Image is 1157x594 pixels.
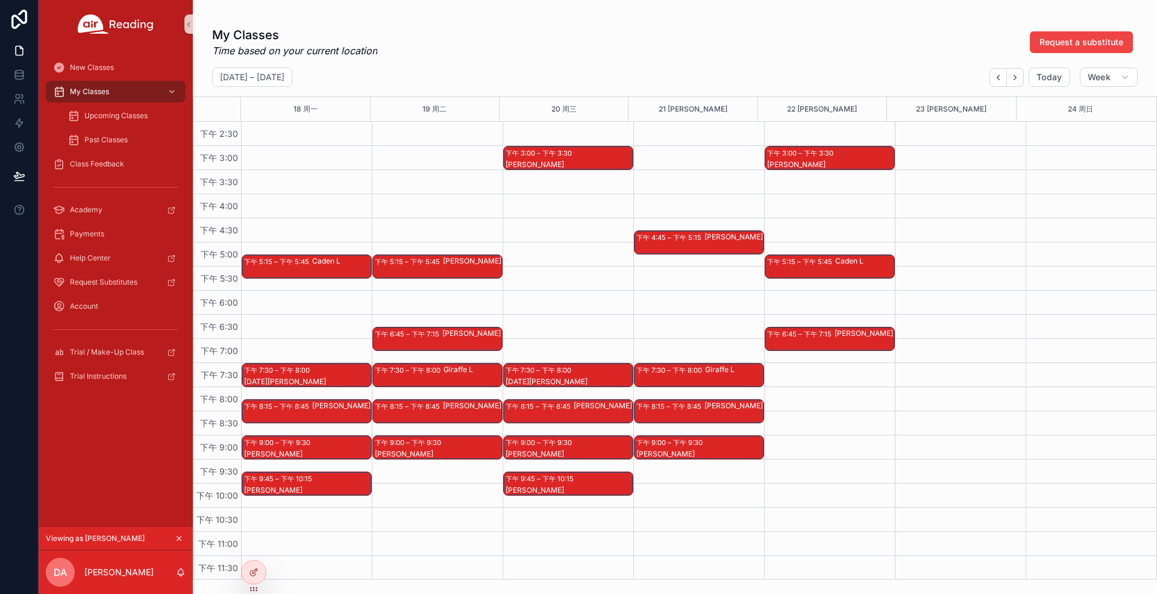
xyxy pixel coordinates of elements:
span: Trial Instructions [70,371,127,381]
span: 下午 11:00 [195,539,241,549]
span: Today [1036,72,1062,83]
div: 下午 5:15 – 下午 5:45Caden L [765,255,894,278]
span: 下午 7:30 [198,370,241,380]
div: 下午 9:00 – 下午 9:30 [375,437,444,449]
div: [PERSON_NAME] [442,329,501,338]
button: Request a substitute [1030,31,1133,53]
div: [PERSON_NAME] [506,160,632,169]
span: 下午 9:30 [197,466,241,476]
span: 下午 3:30 [197,177,241,187]
span: Help Center [70,253,111,263]
div: [PERSON_NAME] [244,485,371,495]
div: 下午 7:30 – 下午 8:00Giraffe L [635,364,763,387]
a: New Classes [46,57,186,78]
div: 下午 8:15 – 下午 8:45 [636,400,704,412]
a: Upcoming Classes [60,105,186,127]
div: 下午 8:15 – 下午 8:45[PERSON_NAME] [373,400,502,423]
div: 下午 9:00 – 下午 9:30 [506,437,575,449]
span: Request Substitutes [70,277,137,287]
div: 下午 5:15 – 下午 5:45Caden L [242,255,371,278]
button: 21 [PERSON_NAME] [659,97,727,121]
span: 下午 10:00 [193,490,241,501]
a: Help Center [46,247,186,269]
div: 下午 8:15 – 下午 8:45[PERSON_NAME] [635,400,763,423]
span: 下午 7:00 [198,346,241,356]
div: 下午 3:00 – 下午 3:30[PERSON_NAME] [765,147,894,169]
div: 下午 9:00 – 下午 9:30 [244,437,313,449]
div: 下午 9:45 – 下午 10:15 [244,473,315,485]
div: 下午 5:15 – 下午 5:45[PERSON_NAME] [373,255,502,278]
div: Giraffe L [705,365,763,374]
div: [PERSON_NAME] [636,449,763,459]
div: 下午 9:00 – 下午 9:30 [636,437,706,449]
div: 下午 3:00 – 下午 3:30 [767,147,836,159]
div: 下午 7:30 – 下午 8:00 [506,364,574,376]
div: 下午 9:45 – 下午 10:15[PERSON_NAME] [504,472,633,495]
a: Class Feedback [46,153,186,175]
div: [PERSON_NAME] [375,449,501,459]
span: Week [1088,72,1111,83]
span: 下午 10:30 [193,514,241,525]
div: 下午 3:00 – 下午 3:30 [506,147,575,159]
span: 下午 5:30 [198,273,241,283]
span: Payments [70,229,104,239]
span: 下午 4:30 [197,225,241,235]
div: [PERSON_NAME] [443,401,501,411]
button: Back [989,68,1007,87]
a: Past Classes [60,129,186,151]
div: [DATE][PERSON_NAME] [506,377,632,387]
div: Giraffe L [444,365,501,374]
div: [PERSON_NAME] [244,449,371,459]
a: Trial / Make-Up Class [46,341,186,363]
a: Request Substitutes [46,271,186,293]
a: Academy [46,199,186,221]
button: 23 [PERSON_NAME] [916,97,986,121]
span: 下午 2:30 [197,128,241,139]
span: 下午 8:00 [197,394,241,404]
div: 下午 7:30 – 下午 8:00 [636,364,705,376]
span: 下午 3:00 [197,153,241,163]
div: Caden L [312,256,371,266]
button: 19 周二 [422,97,447,121]
span: Request a substitute [1039,36,1123,48]
div: 20 周三 [551,97,577,121]
div: 18 周一 [293,97,318,121]
img: App logo [78,14,154,34]
div: 下午 8:15 – 下午 8:45[PERSON_NAME] [504,400,633,423]
div: 下午 7:30 – 下午 8:00 [244,364,313,376]
div: 下午 4:45 – 下午 5:15 [636,232,704,244]
div: 下午 7:30 – 下午 8:00[DATE][PERSON_NAME] [504,364,633,387]
div: [DATE][PERSON_NAME] [244,377,371,387]
a: Trial Instructions [46,365,186,387]
h2: [DATE] – [DATE] [220,71,284,83]
div: [PERSON_NAME] [443,256,501,266]
div: 下午 9:00 – 下午 9:30[PERSON_NAME] [635,436,763,459]
span: 下午 6:00 [197,297,241,308]
div: 下午 6:45 – 下午 7:15[PERSON_NAME] [765,327,894,350]
a: My Classes [46,81,186,103]
span: My Classes [70,87,109,96]
span: Class Feedback [70,159,124,169]
p: [PERSON_NAME] [84,566,154,578]
span: Past Classes [84,135,128,145]
h1: My Classes [212,27,377,43]
div: 下午 4:45 – 下午 5:15[PERSON_NAME] [635,231,763,254]
span: 下午 6:30 [197,321,241,332]
div: 下午 9:00 – 下午 9:30[PERSON_NAME] [373,436,502,459]
div: Caden L [835,256,894,266]
button: Week [1080,68,1138,87]
span: DA [54,565,67,580]
div: 下午 9:00 – 下午 9:30[PERSON_NAME] [504,436,633,459]
div: 下午 6:45 – 下午 7:15 [375,328,442,340]
span: Viewing as [PERSON_NAME] [46,534,145,543]
button: 24 周日 [1068,97,1093,121]
div: [PERSON_NAME] [506,485,632,495]
div: 下午 9:45 – 下午 10:15 [506,473,577,485]
div: 下午 8:15 – 下午 8:45[PERSON_NAME] [242,400,371,423]
span: Upcoming Classes [84,111,148,121]
div: 下午 9:45 – 下午 10:15[PERSON_NAME] [242,472,371,495]
div: 下午 6:45 – 下午 7:15[PERSON_NAME] [373,327,502,350]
